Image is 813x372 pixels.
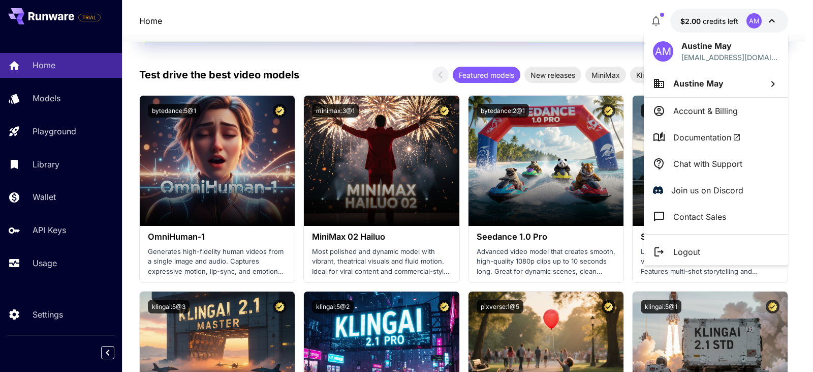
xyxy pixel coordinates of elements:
[673,105,738,117] p: Account & Billing
[762,323,813,372] iframe: Chat Widget
[673,246,700,258] p: Logout
[671,184,743,196] p: Join us on Discord
[653,41,673,62] div: AM
[673,211,726,223] p: Contact Sales
[673,158,742,170] p: Chat with Support
[681,52,779,63] div: austine@sparrowshare.com
[673,131,741,144] span: Documentation
[681,40,779,52] p: Austine May
[681,52,779,63] p: [EMAIL_ADDRESS][DOMAIN_NAME]
[673,78,724,89] span: Austine May
[644,70,788,97] button: Austine May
